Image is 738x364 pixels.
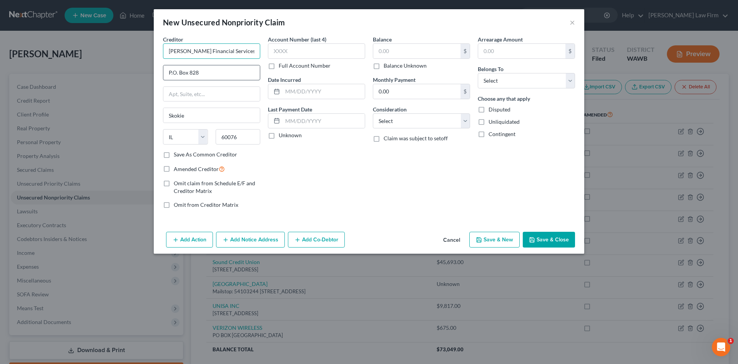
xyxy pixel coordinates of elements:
input: Enter city... [163,108,260,123]
div: $ [460,84,470,99]
span: Creditor [163,36,183,43]
label: Arrearage Amount [478,35,523,43]
span: Belongs To [478,66,504,72]
span: Disputed [489,106,510,113]
button: Save & Close [523,232,575,248]
label: Unknown [279,131,302,139]
div: $ [460,44,470,58]
span: Amended Creditor [174,166,219,172]
span: Omit from Creditor Matrix [174,201,238,208]
button: Cancel [437,233,466,248]
label: Save As Common Creditor [174,151,237,158]
div: New Unsecured Nonpriority Claim [163,17,285,28]
input: XXXX [268,43,365,59]
label: Account Number (last 4) [268,35,326,43]
input: 0.00 [373,44,460,58]
input: MM/DD/YYYY [283,114,365,128]
label: Balance Unknown [384,62,427,70]
button: Add Notice Address [216,232,285,248]
input: 0.00 [478,44,565,58]
span: Contingent [489,131,515,137]
label: Full Account Number [279,62,331,70]
label: Consideration [373,105,407,113]
input: MM/DD/YYYY [283,84,365,99]
span: 1 [728,338,734,344]
label: Date Incurred [268,76,301,84]
button: Add Co-Debtor [288,232,345,248]
span: Unliquidated [489,118,520,125]
span: Omit claim from Schedule E/F and Creditor Matrix [174,180,255,194]
iframe: Intercom live chat [712,338,730,356]
label: Last Payment Date [268,105,312,113]
label: Monthly Payment [373,76,416,84]
label: Choose any that apply [478,95,530,103]
button: Add Action [166,232,213,248]
input: Enter zip... [216,129,261,145]
span: Claim was subject to setoff [384,135,448,141]
label: Balance [373,35,392,43]
input: 0.00 [373,84,460,99]
input: Enter address... [163,65,260,80]
input: Search creditor by name... [163,43,260,59]
button: Save & New [469,232,520,248]
button: × [570,18,575,27]
input: Apt, Suite, etc... [163,87,260,101]
div: $ [565,44,575,58]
